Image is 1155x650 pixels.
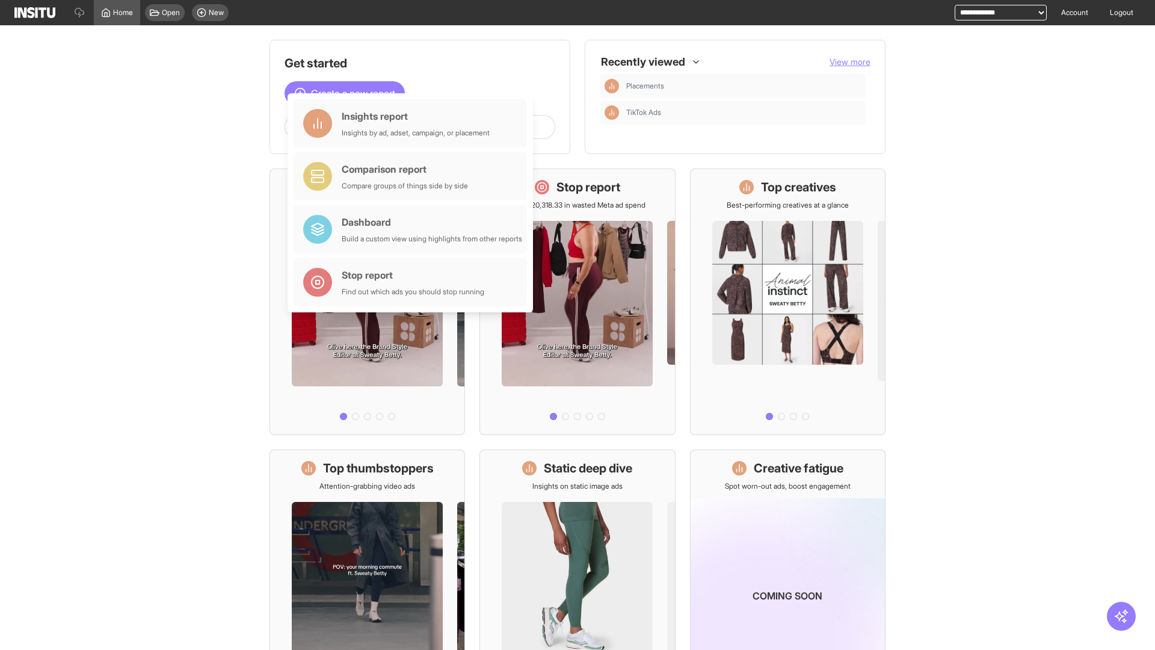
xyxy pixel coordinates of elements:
[14,7,55,18] img: Logo
[342,268,484,282] div: Stop report
[532,481,623,491] p: Insights on static image ads
[342,215,522,229] div: Dashboard
[269,169,465,435] a: What's live nowSee all active ads instantly
[626,81,861,91] span: Placements
[626,108,861,117] span: TikTok Ads
[556,179,620,196] h1: Stop report
[479,169,675,435] a: Stop reportSave £20,318.33 in wasted Meta ad spend
[342,287,484,297] div: Find out which ads you should stop running
[690,169,885,435] a: Top creativesBest-performing creatives at a glance
[761,179,836,196] h1: Top creatives
[626,81,664,91] span: Placements
[830,57,870,67] span: View more
[285,81,405,105] button: Create a new report
[342,109,490,123] div: Insights report
[311,86,395,101] span: Create a new report
[544,460,632,477] h1: Static deep dive
[830,56,870,68] button: View more
[285,55,555,72] h1: Get started
[209,8,224,17] span: New
[510,200,645,210] p: Save £20,318.33 in wasted Meta ad spend
[342,128,490,138] div: Insights by ad, adset, campaign, or placement
[342,234,522,244] div: Build a custom view using highlights from other reports
[113,8,133,17] span: Home
[605,105,619,120] div: Insights
[319,481,415,491] p: Attention-grabbing video ads
[605,79,619,93] div: Insights
[323,460,434,477] h1: Top thumbstoppers
[342,162,468,176] div: Comparison report
[727,200,849,210] p: Best-performing creatives at a glance
[626,108,661,117] span: TikTok Ads
[342,181,468,191] div: Compare groups of things side by side
[162,8,180,17] span: Open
